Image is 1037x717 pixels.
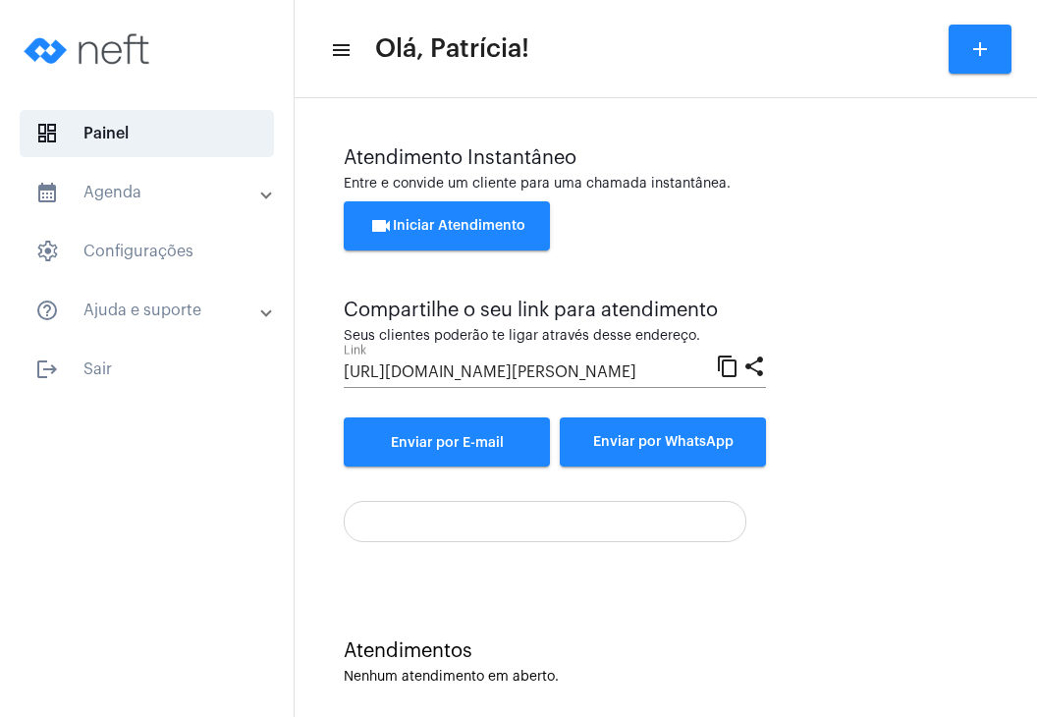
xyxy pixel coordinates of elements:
div: Atendimentos [344,640,988,662]
span: Sair [20,346,274,393]
div: Nenhum atendimento em aberto. [344,670,988,685]
mat-expansion-panel-header: sidenav iconAgenda [12,169,294,216]
span: Enviar por WhatsApp [593,435,734,449]
mat-icon: sidenav icon [35,181,59,204]
div: Compartilhe o seu link para atendimento [344,300,766,321]
span: Painel [20,110,274,157]
span: sidenav icon [35,122,59,145]
mat-icon: content_copy [716,354,739,377]
mat-panel-title: Ajuda e suporte [35,299,262,322]
span: Iniciar Atendimento [369,219,525,233]
mat-icon: add [968,37,992,61]
mat-expansion-panel-header: sidenav iconAjuda e suporte [12,287,294,334]
span: sidenav icon [35,240,59,263]
mat-icon: share [742,354,766,377]
span: Enviar por E-mail [391,436,504,450]
div: Atendimento Instantâneo [344,147,988,169]
mat-icon: sidenav icon [330,38,350,62]
div: Entre e convide um cliente para uma chamada instantânea. [344,177,988,192]
mat-icon: sidenav icon [35,299,59,322]
button: Enviar por WhatsApp [560,417,766,467]
mat-icon: sidenav icon [35,358,59,381]
mat-panel-title: Agenda [35,181,262,204]
span: Configurações [20,228,274,275]
button: Iniciar Atendimento [344,201,550,250]
div: Seus clientes poderão te ligar através desse endereço. [344,329,766,344]
a: Enviar por E-mail [344,417,550,467]
img: logo-neft-novo-2.png [16,10,163,88]
mat-icon: videocam [369,214,393,238]
span: Olá, Patrícia! [375,33,529,65]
